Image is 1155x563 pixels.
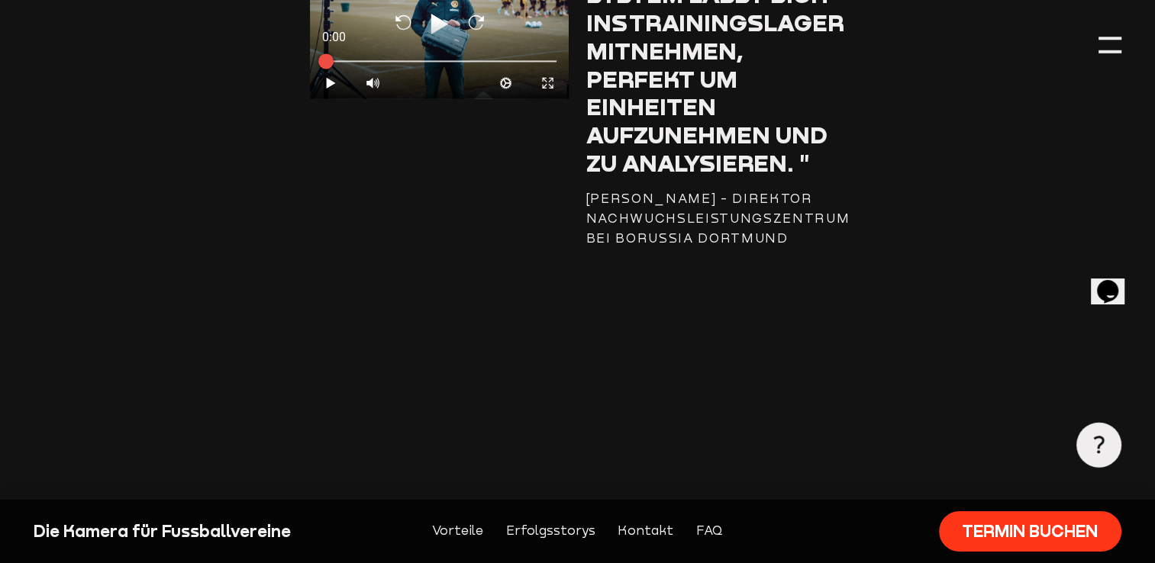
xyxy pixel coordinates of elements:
span: " [799,149,809,177]
a: Erfolgsstorys [506,521,595,541]
div: Die Kamera für Fussballvereine [34,520,292,543]
a: Termin buchen [939,511,1121,552]
a: Kontakt [618,521,673,541]
iframe: chat widget [1091,259,1140,304]
a: Vorteile [432,521,483,541]
div: 0:00 [310,20,440,55]
div: [PERSON_NAME] - Direktor Nachwuchsleistungszentrum bei Borussia Dortmund [586,189,845,249]
a: FAQ [696,521,723,541]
